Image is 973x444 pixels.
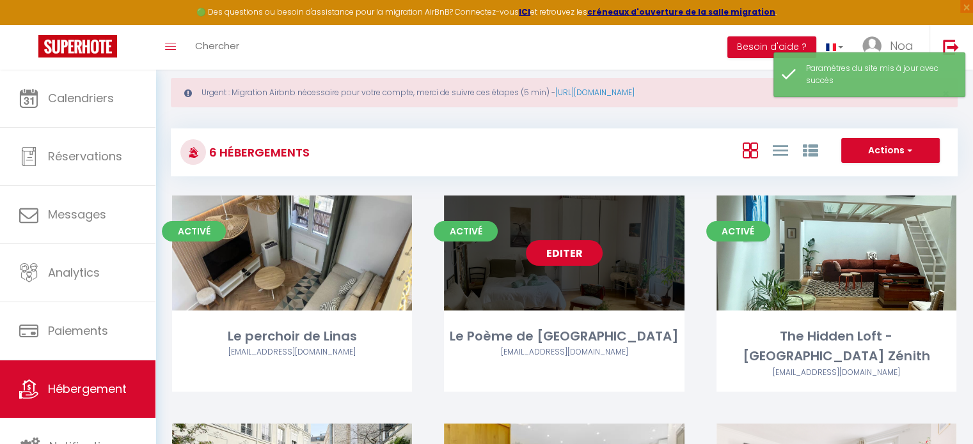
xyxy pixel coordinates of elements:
span: Analytics [48,264,100,280]
a: ICI [519,6,530,17]
span: Hébergement [48,381,127,397]
h3: 6 Hébergements [206,138,310,167]
div: Le perchoir de Linas [172,326,412,346]
a: Vue par Groupe [802,139,818,160]
div: Airbnb [444,346,684,358]
span: Activé [162,221,226,241]
span: Noa [890,38,914,54]
a: ... Noa [853,25,929,70]
a: [URL][DOMAIN_NAME] [555,87,635,98]
a: Vue en Box [742,139,757,160]
button: Close [942,88,949,100]
a: Editer [526,240,603,266]
button: Ouvrir le widget de chat LiveChat [10,5,49,43]
span: Paiements [48,323,108,339]
div: Airbnb [172,346,412,358]
span: Activé [434,221,498,241]
div: The Hidden Loft - [GEOGRAPHIC_DATA] Zénith [716,326,956,367]
a: Chercher [186,25,249,70]
span: Réservations [48,148,122,164]
span: Messages [48,206,106,222]
a: créneaux d'ouverture de la salle migration [587,6,775,17]
button: Actions [841,138,940,164]
img: ... [862,36,882,56]
a: Vue en Liste [772,139,787,160]
div: Airbnb [716,367,956,379]
div: Le Poème de [GEOGRAPHIC_DATA] [444,326,684,346]
span: Chercher [195,39,239,52]
span: Calendriers [48,90,114,106]
div: Paramètres du site mis à jour avec succès [806,63,952,87]
button: Besoin d'aide ? [727,36,816,58]
span: Activé [706,221,770,241]
div: Urgent : Migration Airbnb nécessaire pour votre compte, merci de suivre ces étapes (5 min) - [171,78,958,107]
img: logout [943,39,959,55]
img: Super Booking [38,35,117,57]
